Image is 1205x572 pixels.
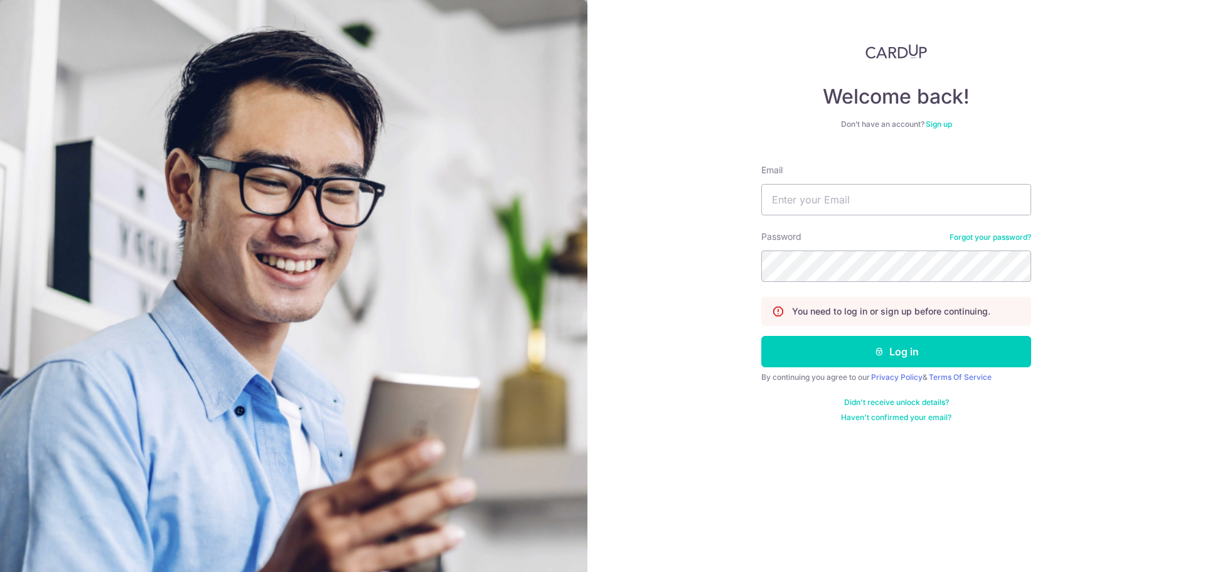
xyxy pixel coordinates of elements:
a: Terms Of Service [929,372,992,382]
label: Password [761,230,801,243]
a: Sign up [926,119,952,129]
img: CardUp Logo [865,44,927,59]
div: Don’t have an account? [761,119,1031,129]
a: Forgot your password? [950,232,1031,242]
a: Didn't receive unlock details? [844,397,949,407]
button: Log in [761,336,1031,367]
h4: Welcome back! [761,84,1031,109]
label: Email [761,164,783,176]
p: You need to log in or sign up before continuing. [792,305,990,318]
input: Enter your Email [761,184,1031,215]
a: Privacy Policy [871,372,923,382]
a: Haven't confirmed your email? [841,413,951,423]
div: By continuing you agree to our & [761,372,1031,382]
